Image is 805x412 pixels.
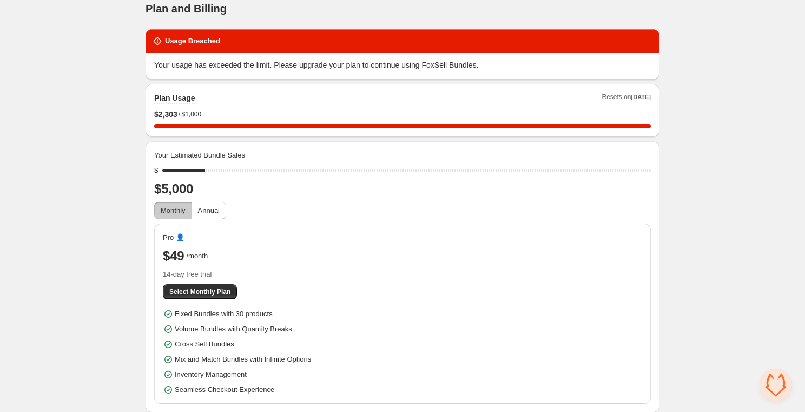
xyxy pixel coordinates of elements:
h2: $5,000 [154,180,651,198]
span: Pro 👤 [163,232,184,243]
span: /month [186,251,208,261]
span: $1,000 [181,110,201,119]
span: Your usage has exceeded the limit. Please upgrade your plan to continue using FoxSell Bundles. [154,61,479,69]
h2: Usage Breached [165,36,220,47]
span: Resets on [602,93,651,104]
span: 14-day free trial [163,269,642,280]
button: Monthly [154,202,192,219]
span: Seamless Checkout Experience [175,384,274,395]
span: Monthly [161,206,186,214]
div: Open chat [760,369,792,401]
h1: Plan and Billing [146,2,227,15]
span: Your Estimated Bundle Sales [154,150,245,161]
span: $ 2,303 [154,109,177,120]
span: Volume Bundles with Quantity Breaks [175,324,292,335]
span: $49 [163,247,184,265]
span: Cross Sell Bundles [175,339,234,350]
span: [DATE] [631,94,651,100]
span: Select Monthly Plan [169,287,230,296]
span: Fixed Bundles with 30 products [175,309,273,319]
button: Select Monthly Plan [163,284,237,299]
h2: Plan Usage [154,93,195,103]
div: / [154,109,651,120]
button: Annual [192,202,226,219]
div: $ [154,165,158,176]
span: Annual [198,206,220,214]
span: Inventory Management [175,369,247,380]
span: Mix and Match Bundles with Infinite Options [175,354,311,365]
